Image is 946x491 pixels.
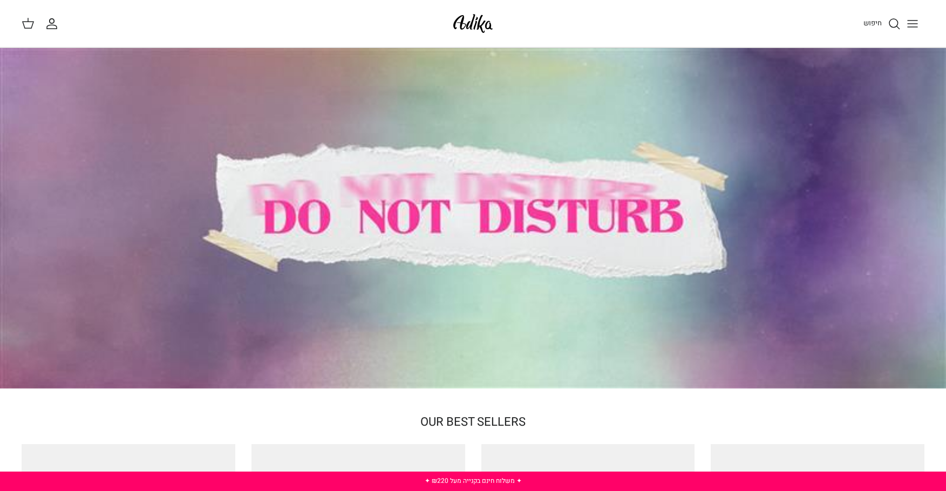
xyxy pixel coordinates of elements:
[901,12,924,36] button: Toggle menu
[425,476,522,486] a: ✦ משלוח חינם בקנייה מעל ₪220 ✦
[863,18,882,28] span: חיפוש
[420,413,526,431] a: OUR BEST SELLERS
[450,11,496,36] img: Adika IL
[863,17,901,30] a: חיפוש
[45,17,63,30] a: החשבון שלי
